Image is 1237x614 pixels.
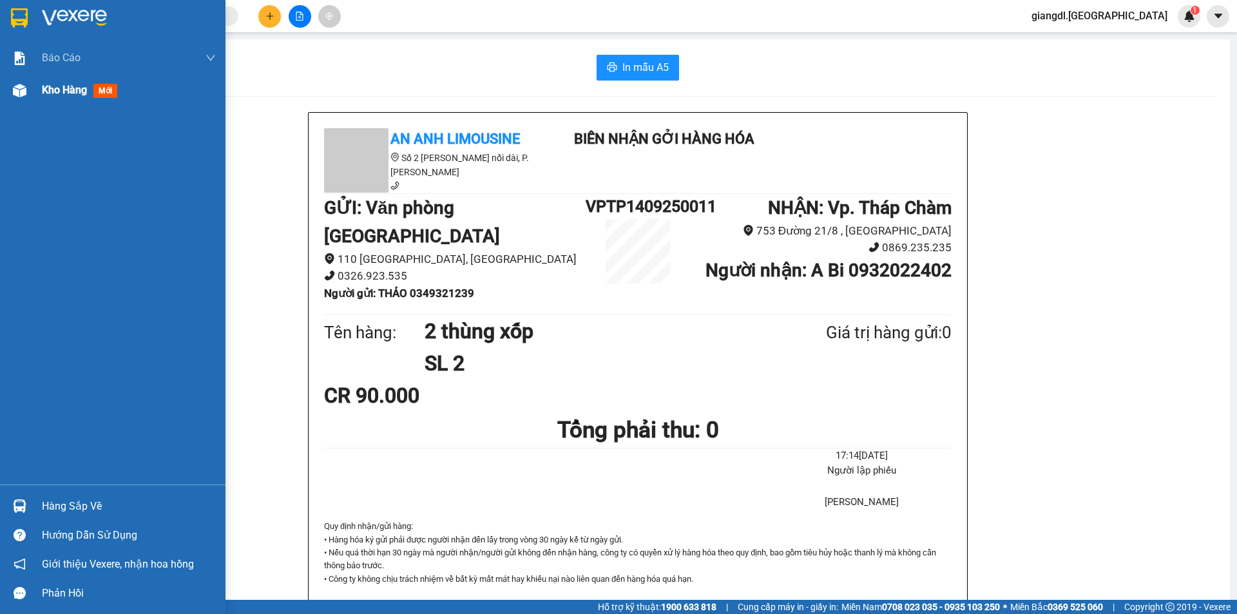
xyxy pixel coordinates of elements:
[258,5,281,28] button: plus
[93,84,117,98] span: mới
[690,239,952,256] li: 0869.235.235
[425,347,763,379] h1: SL 2
[289,5,311,28] button: file-add
[1048,602,1103,612] strong: 0369 525 060
[318,5,341,28] button: aim
[83,19,124,124] b: Biên nhận gởi hàng hóa
[841,600,1000,614] span: Miền Nam
[390,181,399,190] span: phone
[772,463,952,479] li: Người lập phiếu
[597,55,679,81] button: printerIn mẫu A5
[42,50,81,66] span: Báo cáo
[324,533,952,546] p: • Hàng hóa ký gửi phải được người nhận đến lấy trong vòng 30 ngày kể từ ngày gửi.
[1191,6,1200,15] sup: 1
[324,270,335,281] span: phone
[206,53,216,63] span: down
[324,412,952,448] h1: Tổng phải thu: 0
[772,495,952,510] li: [PERSON_NAME]
[324,320,425,346] div: Tên hàng:
[705,260,952,281] b: Người nhận : A Bi 0932022402
[726,600,728,614] span: |
[324,546,952,573] p: • Nếu quá thời hạn 30 ngày mà người nhận/người gửi không đến nhận hàng, công ty có quyền xử lý hà...
[598,600,716,614] span: Hỗ trợ kỹ thuật:
[1193,6,1197,15] span: 1
[868,242,879,253] span: phone
[772,448,952,464] li: 17:14[DATE]
[16,83,71,144] b: An Anh Limousine
[690,222,952,240] li: 753 Đường 21/8 , [GEOGRAPHIC_DATA]
[14,558,26,570] span: notification
[1165,602,1175,611] span: copyright
[882,602,1000,612] strong: 0708 023 035 - 0935 103 250
[425,315,763,347] h1: 2 thùng xốp
[1021,8,1178,24] span: giangdl.[GEOGRAPHIC_DATA]
[390,131,520,147] b: An Anh Limousine
[586,194,690,219] h1: VPTP1409250011
[324,197,500,247] b: GỬI : Văn phòng [GEOGRAPHIC_DATA]
[14,587,26,599] span: message
[574,131,754,147] b: Biên nhận gởi hàng hóa
[1207,5,1229,28] button: caret-down
[13,84,26,97] img: warehouse-icon
[1213,10,1224,22] span: caret-down
[763,320,952,346] div: Giá trị hàng gửi: 0
[324,253,335,264] span: environment
[1010,600,1103,614] span: Miền Bắc
[1113,600,1115,614] span: |
[324,573,952,586] p: • Công ty không chịu trách nhiệm về bất kỳ mất mát hay khiếu nại nào liên quan đến hàng hóa quá hạn.
[13,52,26,65] img: solution-icon
[324,251,586,268] li: 110 [GEOGRAPHIC_DATA], [GEOGRAPHIC_DATA]
[42,84,87,96] span: Kho hàng
[42,526,216,545] div: Hướng dẫn sử dụng
[324,520,952,586] div: Quy định nhận/gửi hàng :
[265,12,274,21] span: plus
[324,379,531,412] div: CR 90.000
[11,8,28,28] img: logo-vxr
[324,287,474,300] b: Người gửi : THẢO 0349321239
[13,499,26,513] img: warehouse-icon
[42,584,216,603] div: Phản hồi
[1003,604,1007,609] span: ⚪️
[42,556,194,572] span: Giới thiệu Vexere, nhận hoa hồng
[325,12,334,21] span: aim
[661,602,716,612] strong: 1900 633 818
[324,151,556,179] li: Số 2 [PERSON_NAME] nối dài, P. [PERSON_NAME]
[738,600,838,614] span: Cung cấp máy in - giấy in:
[622,59,669,75] span: In mẫu A5
[14,529,26,541] span: question-circle
[743,225,754,236] span: environment
[1184,10,1195,22] img: icon-new-feature
[607,62,617,74] span: printer
[390,153,399,162] span: environment
[295,12,304,21] span: file-add
[324,267,586,285] li: 0326.923.535
[42,497,216,516] div: Hàng sắp về
[768,197,952,218] b: NHẬN : Vp. Tháp Chàm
